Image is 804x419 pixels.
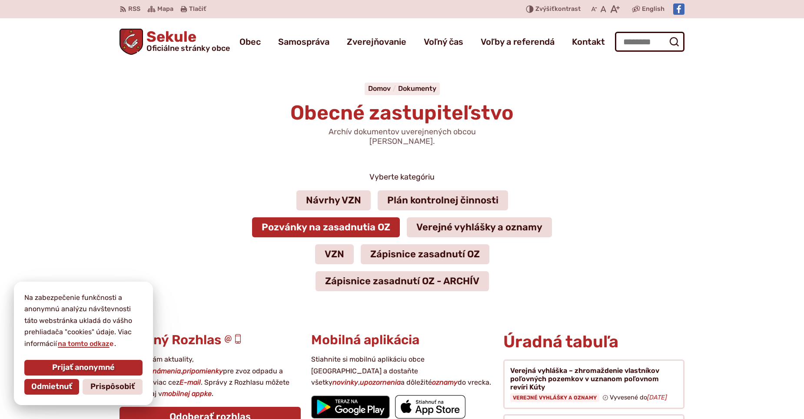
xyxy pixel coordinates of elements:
a: English [640,4,666,14]
span: kontrast [535,6,581,13]
strong: oznámenia [145,367,181,375]
p: Pošleme vám aktuality, dôležité , pre zvoz odpadu a udalosti a viac cez . Správy z Rozhlasu môžet... [120,354,301,400]
p: Vyberte kategóriu [248,171,556,184]
span: Obecné zastupiteľstvo [290,101,514,125]
a: Plán kontrolnej činnosti [378,190,508,210]
span: Mapa [157,4,173,14]
img: Prejsť na mobilnú aplikáciu Sekule v App Store [395,395,465,419]
button: Prispôsobiť [83,379,143,395]
a: Voľby a referendá [481,30,555,54]
img: Prejsť na Facebook stránku [673,3,684,15]
a: Zverejňovanie [347,30,406,54]
span: RSS [128,4,140,14]
a: Logo Sekule, prejsť na domovskú stránku. [120,29,230,55]
button: Odmietnuť [24,379,79,395]
strong: novinky [332,378,358,386]
span: Prispôsobiť [90,382,135,392]
strong: E-mail [179,378,201,386]
strong: oznamy [432,378,458,386]
a: Verejná vyhláška – zhromaždenie vlastníkov poľovných pozemkov v uznanom poľovnom revíri Kúty Vere... [503,359,684,409]
p: Archív dokumentov uverejnených obcou [PERSON_NAME]. [298,127,506,146]
h3: Mobilná aplikácia [311,333,492,347]
a: Verejné vyhlášky a oznamy [407,217,552,237]
img: Prejsť na domovskú stránku [120,29,143,55]
a: Domov [368,84,398,93]
span: Oficiálne stránky obce [146,44,230,52]
a: Voľný čas [424,30,463,54]
p: Na zabezpečenie funkčnosti a anonymnú analýzu návštevnosti táto webstránka ukladá do vášho prehli... [24,292,143,349]
span: Prijať anonymné [52,363,115,372]
button: Prijať anonymné [24,360,143,376]
a: Samospráva [278,30,329,54]
strong: pripomienky [183,367,223,375]
a: Zápisnice zasadnutí OZ - ARCHÍV [316,271,489,291]
a: Kontakt [572,30,605,54]
strong: mobilnej appke [162,389,212,398]
a: Zápisnice zasadnutí OZ [361,244,489,264]
span: Sekule [143,30,230,52]
span: English [642,4,664,14]
a: Pozvánky na zasadnutia OZ [252,217,400,237]
span: Odmietnuť [31,382,72,392]
p: Stiahnite si mobilnú aplikáciu obce [GEOGRAPHIC_DATA] a dostaňte všetky , a dôležité do vrecka. [311,354,492,388]
h2: Úradná tabuľa [503,333,684,351]
h3: Mobilný Rozhlas [120,333,301,347]
a: VZN [315,244,354,264]
img: Prejsť na mobilnú aplikáciu Sekule v službe Google Play [311,396,390,419]
strong: upozornenia [360,378,401,386]
span: Tlačiť [189,6,206,13]
a: Dokumenty [398,84,436,93]
a: Návrhy VZN [296,190,371,210]
a: Obec [239,30,261,54]
a: na tomto odkaze [57,339,114,348]
span: Zvýšiť [535,5,555,13]
span: Domov [368,84,391,93]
